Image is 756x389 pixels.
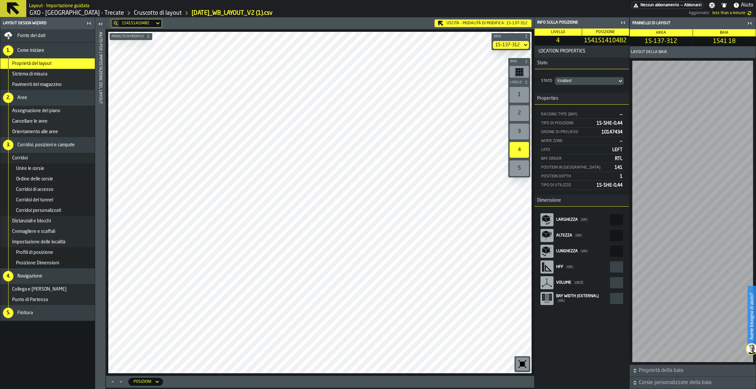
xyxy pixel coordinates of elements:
span: 1S41 18 [694,38,755,45]
span: Volume [556,281,571,285]
label: react-aria5101018543-:r6t: [540,212,624,228]
span: Livello [551,30,565,34]
span: cm [566,265,574,269]
li: menu Come iniziare [0,43,95,58]
span: Orientamento alle aree [12,129,58,134]
span: Punto di Partenza [12,297,48,302]
div: 2 [510,105,529,121]
div: StatList-item-Tipo di utilizzo [540,181,624,190]
span: — [620,112,622,117]
span: Posizione Dimensioni [16,260,59,266]
div: Pannello di layout [631,21,745,26]
span: 1 [620,174,622,179]
label: react-aria5101018543-:r77: [540,291,624,306]
span: Nessun abbonamento [640,3,679,8]
span: Stato [535,60,548,66]
h3: title-section-Stato [535,57,629,69]
span: cm [580,218,588,222]
li: menu Collega e Collega Aree [0,284,95,295]
span: Area [492,35,523,38]
header: Layout Design Wizard [0,17,95,29]
li: menu Impostazione delle località [0,237,95,247]
span: LEFT [612,148,622,152]
button: button- [630,365,756,377]
div: Lato [541,148,610,152]
div: 5 [510,160,529,176]
li: menu Corridoi del tunnel [0,195,95,205]
div: StatList-item-Lato [540,145,624,154]
li: menu Corridoi personalizzati [0,205,95,216]
div: button-toolbar-undefined [508,86,530,104]
span: Ordine delle corsie [16,176,53,182]
span: Corridoi, posizioni e campate [17,142,75,148]
span: Fonte dei dati [17,33,45,38]
span: — [681,3,683,8]
span: ) [582,281,584,285]
li: menu Corridoi [0,153,95,163]
span: Dimensione [535,198,561,203]
div: DropdownMenuValue-Enabled [557,79,615,83]
span: Corridoi di accesso [16,187,53,192]
header: Info sulla posizione [535,17,629,29]
button: button- [492,33,530,40]
span: Corridoi [12,155,28,161]
header: Aiuto per l'impostazione del layout [95,17,105,389]
a: logo-header [110,359,147,372]
span: Proprietà del layout [12,61,52,66]
li: menu Assegnazione del piano [0,106,95,116]
label: button-toggle-Aperto [96,19,105,31]
span: Come iniziare [17,48,44,53]
li: menu Proprietà del layout [0,58,95,69]
div: 4. [3,271,13,281]
div: 3 [510,124,529,139]
label: button-toggle-Chiudimi [745,19,754,27]
span: Aree [17,95,27,100]
span: 1S-SHE-0,44 [597,183,622,188]
button: Maximize [109,379,116,385]
label: button-toggle-Impostazioni [706,2,718,9]
span: Aggiornato: [689,11,710,15]
span: Corridoi personalizzati [16,208,61,213]
div: 4 [510,142,529,158]
span: cm [557,299,565,303]
span: 141 [615,165,622,170]
button: button- [535,46,629,57]
span: ( [557,299,559,303]
h2: Sub Title [29,2,89,9]
li: menu Aree [0,90,95,106]
label: button-toggle-Notifiche [718,2,730,9]
span: Impostazione delle località [12,239,65,245]
span: Sistema di misura [12,72,47,77]
div: DropdownMenuValue-1S-137-312 [493,41,529,49]
span: Collega e [PERSON_NAME] [12,287,67,292]
h3: title-section-Dimensione [535,195,629,207]
span: HFF [556,265,563,269]
span: Navigazione [17,274,42,279]
div: Abbonamento al menu [632,2,703,9]
span: ( [580,249,582,253]
label: react-aria5101018543-:r6v: [540,228,624,243]
div: Layout Design Wizard [2,21,84,26]
label: react-aria5101018543-:r73: [540,259,624,275]
label: button-toggle-Chiudimi [619,19,628,27]
span: Cancellare le aree [12,119,48,124]
li: menu Posizione Dimensioni [0,258,95,268]
div: button-toolbar-undefined [508,65,530,79]
li: menu Unire le corsie [0,163,95,174]
div: DropdownMenuValue-1S41S14104B2 [119,19,161,27]
span: 1S-SHE-0,44 [597,121,622,126]
div: button-toolbar-undefined [508,141,530,159]
div: button-toolbar-undefined [508,104,530,122]
div: StatList-item-Work Zone [540,136,624,145]
span: ( [575,234,576,237]
span: Larghezza [556,218,578,222]
span: 4 [536,37,580,44]
li: menu Ordine delle corsie [0,174,95,184]
div: Uscita - Modalità di Modifica: [434,19,532,27]
label: react-aria5101018543-:r71: [540,243,624,259]
div: Position Depth [541,174,617,179]
span: Baia [509,60,523,63]
span: ( [580,218,582,222]
span: Abbonarsi [684,3,702,8]
div: Aiuto per l'impostazione del layout [98,31,103,387]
